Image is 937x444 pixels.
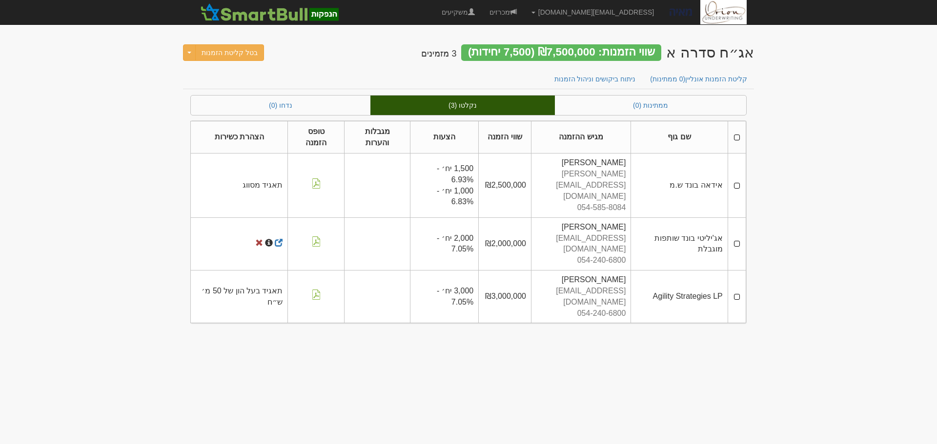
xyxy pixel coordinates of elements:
div: [PERSON_NAME] [536,157,626,169]
div: שווי הזמנות: ₪7,500,000 (7,500 יחידות) [461,44,661,61]
a: ניתוח ביקושים וניהול הזמנות [547,69,644,89]
img: pdf-file-icon.png [311,290,321,300]
th: מגבלות והערות [345,121,410,154]
div: ליווינג סטון איממו בי.וי. - אג״ח (סדרה א) - הנפקה לציבור [666,44,754,60]
img: pdf-file-icon.png [311,178,321,189]
th: מגיש ההזמנה [531,121,631,154]
div: [PERSON_NAME] [536,222,626,233]
td: אג'יליטי בונד שותפות מוגבלת [631,217,728,270]
span: תאגיד מסווג [243,181,283,189]
span: 1,000 יח׳ - 6.83% [437,187,473,206]
div: [PERSON_NAME] [536,274,626,286]
td: ₪2,000,000 [479,217,531,270]
button: בטל קליטת הזמנות [195,44,264,61]
span: 1,500 יח׳ - 6.93% [437,164,473,184]
th: שווי הזמנה [479,121,531,154]
img: pdf-file-icon.png [311,236,321,247]
div: 054-585-8084 [536,202,626,213]
td: ₪3,000,000 [479,270,531,323]
a: קליטת הזמנות אונליין(0 ממתינות) [642,69,755,89]
th: הצעות [410,121,479,154]
th: שם גוף [631,121,728,154]
div: [PERSON_NAME][EMAIL_ADDRESS][DOMAIN_NAME] [536,169,626,202]
td: ₪2,500,000 [479,154,531,217]
div: 054-240-6800 [536,308,626,319]
th: הצהרת כשירות [191,121,288,154]
div: 054-240-6800 [536,255,626,266]
span: (0 ממתינות) [650,75,685,83]
img: SmartBull Logo [198,2,341,22]
a: נדחו (0) [191,96,370,115]
th: טופס הזמנה [288,121,345,154]
a: ממתינות (0) [555,96,746,115]
td: Agility Strategies LP [631,270,728,323]
span: תאגיד בעל הון של 50 מ׳ ש״ח [202,287,283,306]
a: נקלטו (3) [370,96,555,115]
div: [EMAIL_ADDRESS][DOMAIN_NAME] [536,286,626,308]
span: 2,000 יח׳ - 7.05% [437,234,473,253]
h4: 3 מזמינים [421,49,456,59]
td: אידאה בונד ש.מ [631,154,728,217]
span: 3,000 יח׳ - 7.05% [437,287,473,306]
div: [EMAIL_ADDRESS][DOMAIN_NAME] [536,233,626,255]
